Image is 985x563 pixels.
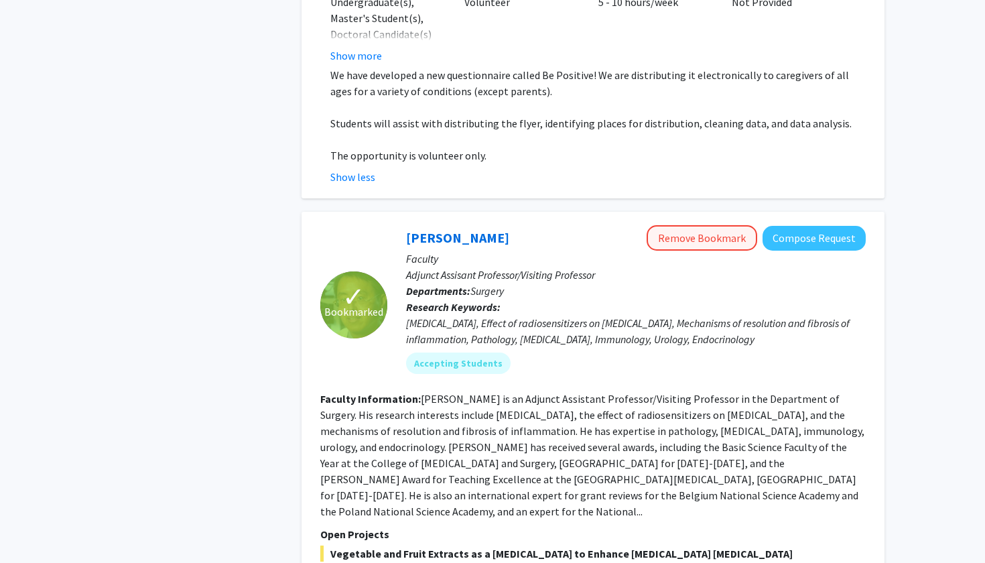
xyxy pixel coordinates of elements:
b: Departments: [406,284,470,298]
fg-read-more: [PERSON_NAME] is an Adjunct Assistant Professor/Visiting Professor in the Department of Surgery. ... [320,392,864,518]
a: [PERSON_NAME] [406,229,509,246]
p: Adjunct Assisant Professor/Visiting Professor [406,267,866,283]
p: Open Projects [320,526,866,542]
p: We have developed a new questionnaire called Be Positive! We are distributing it electronically t... [330,67,866,99]
span: Surgery [470,284,504,298]
button: Remove Bookmark [647,225,757,251]
mat-chip: Accepting Students [406,353,511,374]
div: [MEDICAL_DATA], Effect of radiosensitizers on [MEDICAL_DATA], Mechanisms of resolution and fibros... [406,315,866,347]
span: ✓ [342,290,365,304]
b: Faculty Information: [320,392,421,405]
button: Compose Request to Yujiang Fang [763,226,866,251]
span: Vegetable and Fruit Extracts as a [MEDICAL_DATA] to Enhance [MEDICAL_DATA] [MEDICAL_DATA] [320,546,866,562]
button: Show more [330,48,382,64]
iframe: Chat [10,503,57,553]
button: Show less [330,169,375,185]
p: The opportunity is volunteer only. [330,147,866,164]
span: Bookmarked [324,304,383,320]
b: Research Keywords: [406,300,501,314]
p: Students will assist with distributing the flyer, identifying places for distribution, cleaning d... [330,115,866,131]
p: Faculty [406,251,866,267]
